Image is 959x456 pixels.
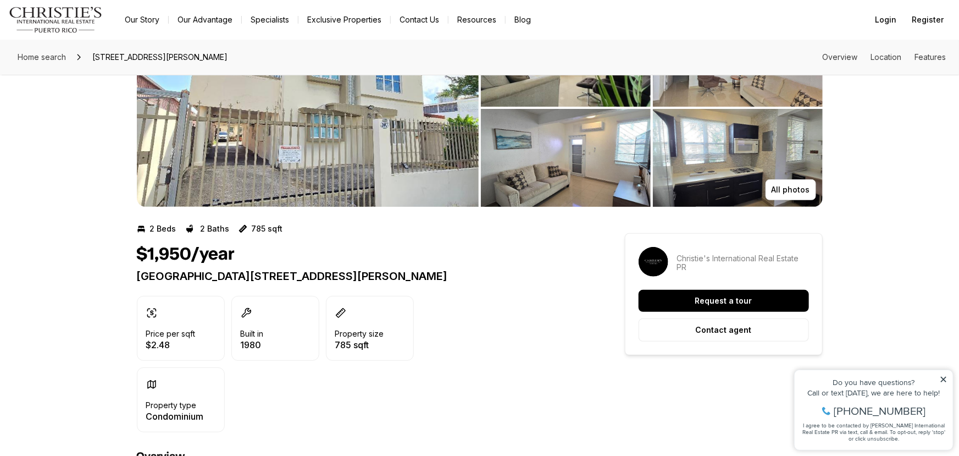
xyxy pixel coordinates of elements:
[914,52,946,62] a: Skip to: Features
[242,12,298,28] a: Specialists
[241,329,264,338] p: Built in
[201,224,230,233] p: 2 Baths
[137,9,479,207] li: 1 of 5
[639,318,809,342] button: Contact agent
[169,12,241,28] a: Our Advantage
[868,9,903,31] button: Login
[677,254,809,272] p: Christie's International Real Estate PR
[45,52,137,63] span: [PHONE_NUMBER]
[481,9,823,207] li: 2 of 5
[639,290,809,312] button: Request a tour
[822,52,857,62] a: Skip to: Overview
[12,25,159,32] div: Do you have questions?
[696,326,752,334] p: Contact agent
[146,401,197,410] p: Property type
[12,35,159,43] div: Call or text [DATE], we are here to help!
[871,52,901,62] a: Skip to: Location
[241,340,264,349] p: 1980
[150,224,176,233] p: 2 Beds
[146,329,196,338] p: Price per sqft
[13,48,70,66] a: Home search
[391,12,448,28] button: Contact Us
[905,9,950,31] button: Register
[335,329,384,338] p: Property size
[335,340,384,349] p: 785 sqft
[481,109,651,207] button: View image gallery
[14,68,157,89] span: I agree to be contacted by [PERSON_NAME] International Real Estate PR via text, call & email. To ...
[116,12,168,28] a: Our Story
[146,340,196,349] p: $2.48
[653,109,823,207] button: View image gallery
[88,48,232,66] span: [STREET_ADDRESS][PERSON_NAME]
[137,270,585,283] p: [GEOGRAPHIC_DATA][STREET_ADDRESS][PERSON_NAME]
[185,220,230,238] button: 2 Baths
[875,15,896,24] span: Login
[298,12,390,28] a: Exclusive Properties
[18,52,66,62] span: Home search
[9,7,103,33] img: logo
[448,12,505,28] a: Resources
[695,296,752,305] p: Request a tour
[912,15,944,24] span: Register
[146,412,204,421] p: Condominium
[137,9,823,207] div: Listing Photos
[252,224,283,233] p: 785 sqft
[772,185,810,194] p: All photos
[766,179,816,200] button: All photos
[137,9,479,207] button: View image gallery
[822,53,946,62] nav: Page section menu
[506,12,540,28] a: Blog
[137,244,235,265] h1: $1,950/year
